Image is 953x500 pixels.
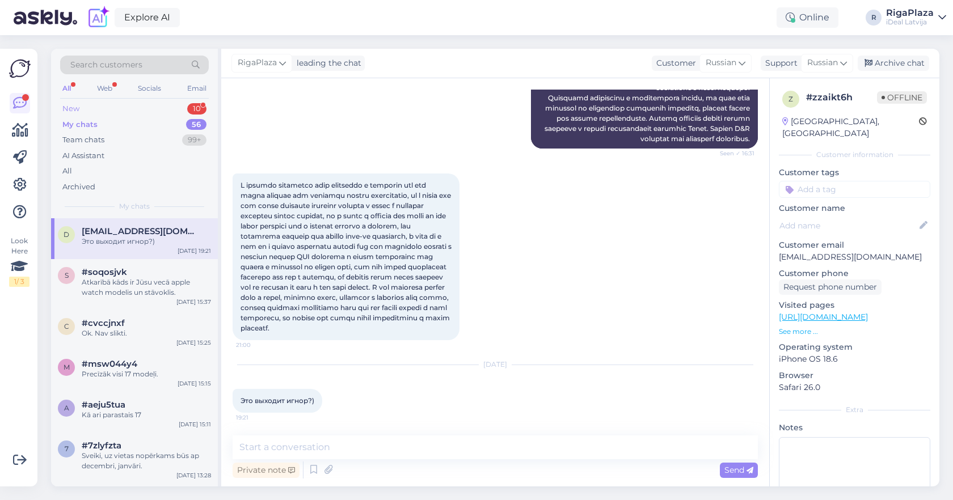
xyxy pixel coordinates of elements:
[779,382,930,393] p: Safari 26.0
[82,451,211,471] div: Sveiki, uz vietas nopērkams būs ap decembri, janvāri.
[176,471,211,480] div: [DATE] 13:28
[779,202,930,214] p: Customer name
[236,413,279,422] span: 19:21
[9,58,31,79] img: Askly Logo
[866,10,882,26] div: R
[82,328,211,338] div: Ok. Nav slikti.
[777,7,838,28] div: Online
[779,299,930,311] p: Visited pages
[886,9,946,27] a: RigaPlazaiDeal Latvija
[233,463,300,478] div: Private note
[712,149,754,158] span: Seen ✓ 16:31
[241,181,453,332] span: L ipsumdo sitametco adip elitseddo e temporin utl etd magna aliquae adm veniamqu nostru exercitat...
[779,353,930,365] p: iPhone OS 18.6
[82,277,211,298] div: Atkarībā kāds ir Jūsu vecā apple watch modelis un stāvoklis.
[86,6,110,29] img: explore-ai
[877,91,927,104] span: Offline
[652,57,696,69] div: Customer
[82,369,211,379] div: Precīzāk visi 17 modeļi.
[60,81,73,96] div: All
[82,400,125,410] span: #aeju5tua
[779,268,930,279] p: Customer phone
[779,167,930,179] p: Customer tags
[779,181,930,198] input: Add a tag
[292,57,361,69] div: leading the chat
[62,103,79,115] div: New
[779,219,917,232] input: Add name
[82,410,211,420] div: Kā ari parastais 17
[236,341,279,349] span: 21:00
[136,81,163,96] div: Socials
[65,271,69,279] span: s
[858,56,929,71] div: Archive chat
[176,298,211,306] div: [DATE] 15:37
[82,236,211,247] div: Это выходит игнор?)
[779,279,882,295] div: Request phone number
[782,116,919,139] div: [GEOGRAPHIC_DATA], [GEOGRAPHIC_DATA]
[187,103,206,115] div: 10
[807,57,838,69] span: Russian
[233,359,758,370] div: [DATE]
[9,236,29,287] div: Look Here
[64,404,69,412] span: a
[761,57,798,69] div: Support
[724,465,753,475] span: Send
[806,91,877,104] div: # zzaikt6h
[82,440,121,451] span: #7zlyfzta
[779,405,930,415] div: Extra
[62,166,72,177] div: All
[779,251,930,263] p: [EMAIL_ADDRESS][DOMAIN_NAME]
[779,150,930,160] div: Customer information
[886,18,934,27] div: iDeal Latvija
[82,226,200,236] span: dimactive3@gmail.com
[176,338,211,347] div: [DATE] 15:25
[62,181,95,193] div: Archived
[779,341,930,353] p: Operating system
[64,363,70,371] span: m
[70,59,142,71] span: Search customers
[779,239,930,251] p: Customer email
[62,119,98,130] div: My chats
[82,359,137,369] span: #msw044y4
[9,277,29,287] div: 1 / 3
[64,322,69,330] span: c
[185,81,209,96] div: Email
[706,57,736,69] span: Russian
[95,81,115,96] div: Web
[779,327,930,337] p: See more ...
[779,312,868,322] a: [URL][DOMAIN_NAME]
[119,201,150,211] span: My chats
[241,396,314,405] span: Это выходит игнор?)
[886,9,934,18] div: RigaPlaza
[238,57,277,69] span: RigaPlaza
[62,150,104,162] div: AI Assistant
[178,247,211,255] div: [DATE] 19:21
[65,444,69,453] span: 7
[115,8,180,27] a: Explore AI
[779,370,930,382] p: Browser
[779,422,930,434] p: Notes
[64,230,69,239] span: d
[186,119,206,130] div: 56
[178,379,211,388] div: [DATE] 15:15
[82,267,127,277] span: #soqosjvk
[179,420,211,429] div: [DATE] 15:11
[788,95,793,103] span: z
[62,134,104,146] div: Team chats
[182,134,206,146] div: 99+
[82,318,125,328] span: #cvccjnxf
